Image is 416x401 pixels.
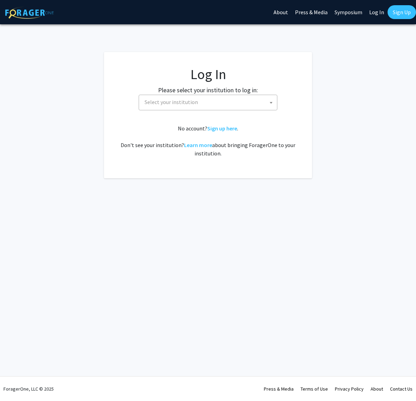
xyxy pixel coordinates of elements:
a: Sign up here [207,125,237,132]
a: Terms of Use [301,386,328,392]
a: Learn more about bringing ForagerOne to your institution [184,142,212,148]
span: Select your institution [142,95,277,109]
a: Privacy Policy [335,386,364,392]
a: Sign Up [388,5,416,19]
a: Press & Media [264,386,294,392]
label: Please select your institution to log in: [158,85,258,95]
h1: Log In [118,66,298,83]
div: ForagerOne, LLC © 2025 [3,377,54,401]
span: Select your institution [139,95,277,110]
div: No account? . Don't see your institution? about bringing ForagerOne to your institution. [118,124,298,157]
span: Select your institution [145,99,198,105]
a: Contact Us [390,386,413,392]
a: About [371,386,383,392]
img: ForagerOne Logo [5,7,54,19]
